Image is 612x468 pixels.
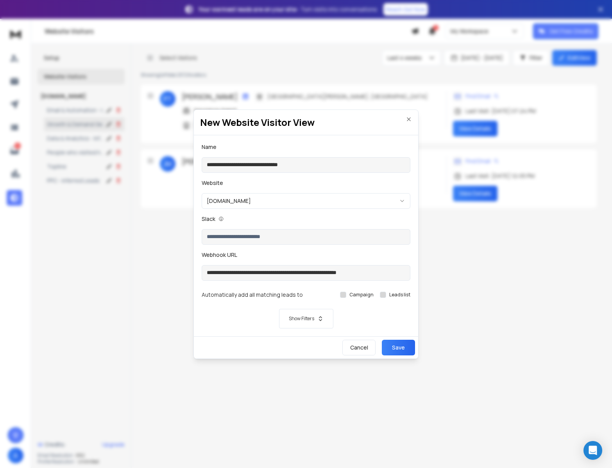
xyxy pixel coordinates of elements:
label: Slack [202,215,215,223]
button: Save [382,340,415,355]
button: Cancel [342,340,376,355]
label: Leads list [389,292,410,298]
label: Name [202,143,217,151]
h3: Automatically add all matching leads to [202,291,303,299]
div: Open Intercom Messenger [583,441,602,460]
label: Webhook URL [202,251,237,259]
label: Campaign [349,292,374,298]
button: Show Filters [202,309,410,328]
label: Website [202,179,223,187]
h1: New Website Visitor View [194,110,418,135]
button: [DOMAIN_NAME] [202,193,410,209]
p: Show Filters [289,316,314,322]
